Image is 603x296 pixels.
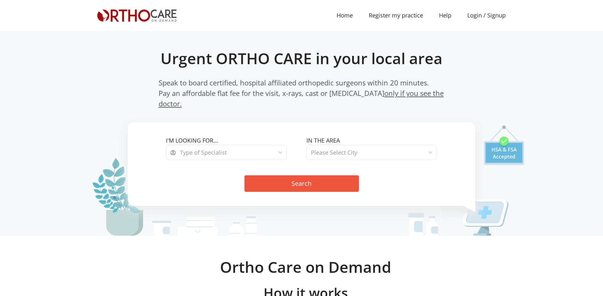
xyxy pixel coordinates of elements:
label: In the area [306,136,437,145]
span: Speak to board certified, hospital affiliated orthopedic surgeons within 20 minutes. Pay an affor... [159,77,445,109]
a: Register my practice [361,8,431,23]
a: Home [329,8,361,23]
h1: Urgent ORTHO CARE in your local area [142,49,461,68]
button: Search [244,175,359,192]
label: I'm looking for... [166,136,297,145]
span: Type of Specialist [180,149,227,156]
a: Login / Signup [459,11,514,20]
a: Help [431,8,459,23]
span: Please Select City [311,149,357,156]
h2: Ortho Care on Demand [101,258,510,276]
